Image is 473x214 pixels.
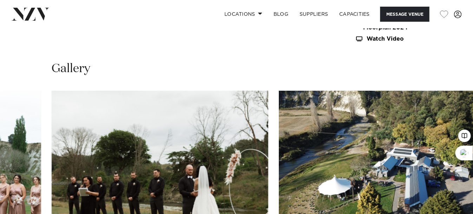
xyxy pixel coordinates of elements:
[380,7,429,22] button: Message Venue
[11,8,50,20] img: nzv-logo.png
[268,7,294,22] a: BLOG
[52,61,90,77] h2: Gallery
[355,36,421,42] a: Watch Video
[334,7,376,22] a: Capacities
[219,7,268,22] a: Locations
[294,7,334,22] a: SUPPLIERS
